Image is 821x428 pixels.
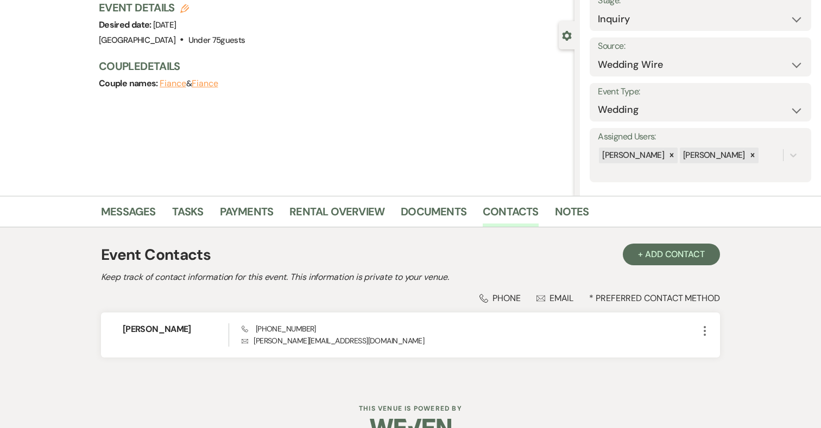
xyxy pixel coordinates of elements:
a: Payments [220,203,274,227]
span: [PHONE_NUMBER] [242,324,316,334]
a: Notes [555,203,589,227]
div: * Preferred Contact Method [101,292,720,304]
a: Messages [101,203,156,227]
h2: Keep track of contact information for this event. This information is private to your venue. [101,271,720,284]
p: [PERSON_NAME][EMAIL_ADDRESS][DOMAIN_NAME] [242,335,698,347]
h6: [PERSON_NAME] [123,323,229,335]
div: Email [536,292,574,304]
span: & [160,78,218,89]
label: Source: [598,39,803,54]
span: [GEOGRAPHIC_DATA] [99,35,175,46]
label: Event Type: [598,84,803,100]
div: Phone [479,292,521,304]
h3: Couple Details [99,59,564,74]
div: [PERSON_NAME] [680,148,747,163]
a: Tasks [172,203,204,227]
span: [DATE] [153,20,176,30]
span: Desired date: [99,19,153,30]
button: Fiance [160,79,186,88]
button: + Add Contact [623,244,720,265]
button: Close lead details [562,30,572,40]
span: Couple names: [99,78,160,89]
label: Assigned Users: [598,129,803,145]
a: Rental Overview [289,203,384,227]
div: [PERSON_NAME] [599,148,666,163]
a: Contacts [483,203,539,227]
span: Under 75 guests [188,35,245,46]
button: Fiance [192,79,218,88]
a: Documents [401,203,466,227]
h1: Event Contacts [101,244,211,266]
